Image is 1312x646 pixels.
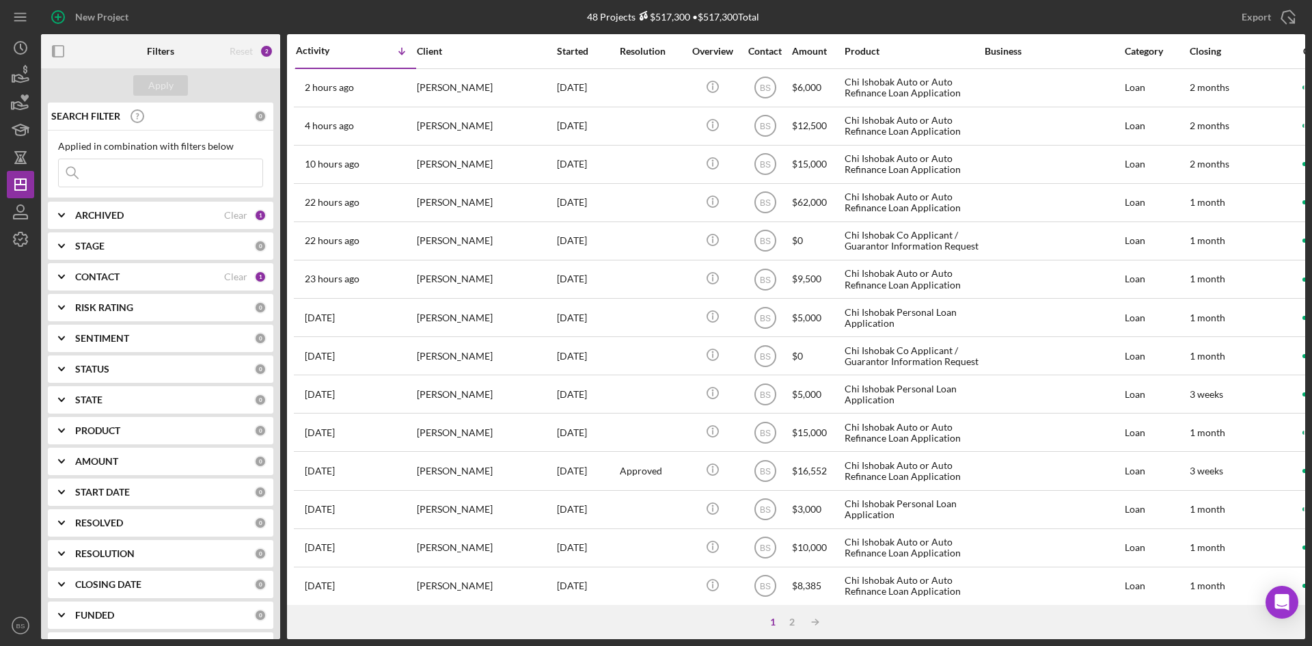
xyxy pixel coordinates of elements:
[792,273,821,284] span: $9,500
[305,542,335,553] time: 2025-10-01 13:41
[254,240,266,252] div: 0
[75,517,123,528] b: RESOLVED
[305,351,335,362] time: 2025-10-02 13:21
[1190,580,1225,591] time: 1 month
[1125,492,1188,528] div: Loan
[75,425,120,436] b: PRODUCT
[305,120,354,131] time: 2025-10-03 09:39
[759,582,770,591] text: BS
[557,46,618,57] div: Started
[305,580,335,591] time: 2025-10-01 08:27
[75,610,114,621] b: FUNDED
[254,394,266,406] div: 0
[417,453,553,489] div: [PERSON_NAME]
[148,75,174,96] div: Apply
[845,492,981,528] div: Chi Ishobak Personal Loan Application
[58,141,263,152] div: Applied in combination with filters below
[620,46,685,57] div: Resolution
[305,427,335,438] time: 2025-10-02 01:09
[7,612,34,639] button: BS
[254,301,266,314] div: 0
[845,414,981,450] div: Chi Ishobak Auto or Auto Refinance Loan Application
[254,609,266,621] div: 0
[224,271,247,282] div: Clear
[417,108,553,144] div: [PERSON_NAME]
[147,46,174,57] b: Filters
[1190,388,1223,400] time: 3 weeks
[792,196,827,208] span: $62,000
[75,548,135,559] b: RESOLUTION
[845,223,981,259] div: Chi Ishobak Co Applicant / Guarantor Information Request
[254,110,266,122] div: 0
[792,312,821,323] span: $5,000
[254,455,266,468] div: 0
[759,428,770,438] text: BS
[557,453,618,489] div: [DATE]
[845,70,981,106] div: Chi Ishobak Auto or Auto Refinance Loan Application
[792,46,843,57] div: Amount
[792,541,827,553] span: $10,000
[782,617,802,628] div: 2
[305,389,335,400] time: 2025-10-02 13:18
[1190,312,1225,323] time: 1 month
[417,492,553,528] div: [PERSON_NAME]
[1125,376,1188,412] div: Loan
[1125,185,1188,221] div: Loan
[759,543,770,553] text: BS
[254,332,266,345] div: 0
[739,46,791,57] div: Contact
[792,427,827,438] span: $15,000
[51,111,120,122] b: SEARCH FILTER
[75,241,105,252] b: STAGE
[1125,108,1188,144] div: Loan
[254,363,266,375] div: 0
[75,364,109,375] b: STATUS
[305,466,335,476] time: 2025-10-02 00:16
[792,350,803,362] span: $0
[845,185,981,221] div: Chi Ishobak Auto or Auto Refinance Loan Application
[254,517,266,529] div: 0
[1125,568,1188,604] div: Loan
[792,234,803,246] span: $0
[557,414,618,450] div: [DATE]
[557,70,618,106] div: [DATE]
[1190,120,1229,131] time: 2 months
[759,160,770,170] text: BS
[687,46,738,57] div: Overview
[254,548,266,560] div: 0
[792,158,827,170] span: $15,000
[417,146,553,183] div: [PERSON_NAME]
[1266,586,1298,619] div: Open Intercom Messenger
[1125,338,1188,374] div: Loan
[759,313,770,323] text: BS
[417,46,553,57] div: Client
[75,3,128,31] div: New Project
[296,45,356,56] div: Activity
[845,338,981,374] div: Chi Ishobak Co Applicant / Guarantor Information Request
[305,235,359,246] time: 2025-10-02 15:46
[305,197,359,208] time: 2025-10-02 16:03
[75,302,133,313] b: RISK RATING
[759,351,770,361] text: BS
[557,185,618,221] div: [DATE]
[16,622,25,630] text: BS
[845,108,981,144] div: Chi Ishobak Auto or Auto Refinance Loan Application
[759,198,770,208] text: BS
[417,376,553,412] div: [PERSON_NAME]
[254,271,266,283] div: 1
[763,617,782,628] div: 1
[557,492,618,528] div: [DATE]
[260,44,273,58] div: 2
[845,568,981,604] div: Chi Ishobak Auto or Auto Refinance Loan Application
[75,579,141,590] b: CLOSING DATE
[557,568,618,604] div: [DATE]
[75,271,120,282] b: CONTACT
[75,487,130,498] b: START DATE
[41,3,142,31] button: New Project
[759,237,770,246] text: BS
[254,425,266,437] div: 0
[1125,146,1188,183] div: Loan
[792,453,843,489] div: $16,552
[557,223,618,259] div: [DATE]
[75,333,129,344] b: SENTIMENT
